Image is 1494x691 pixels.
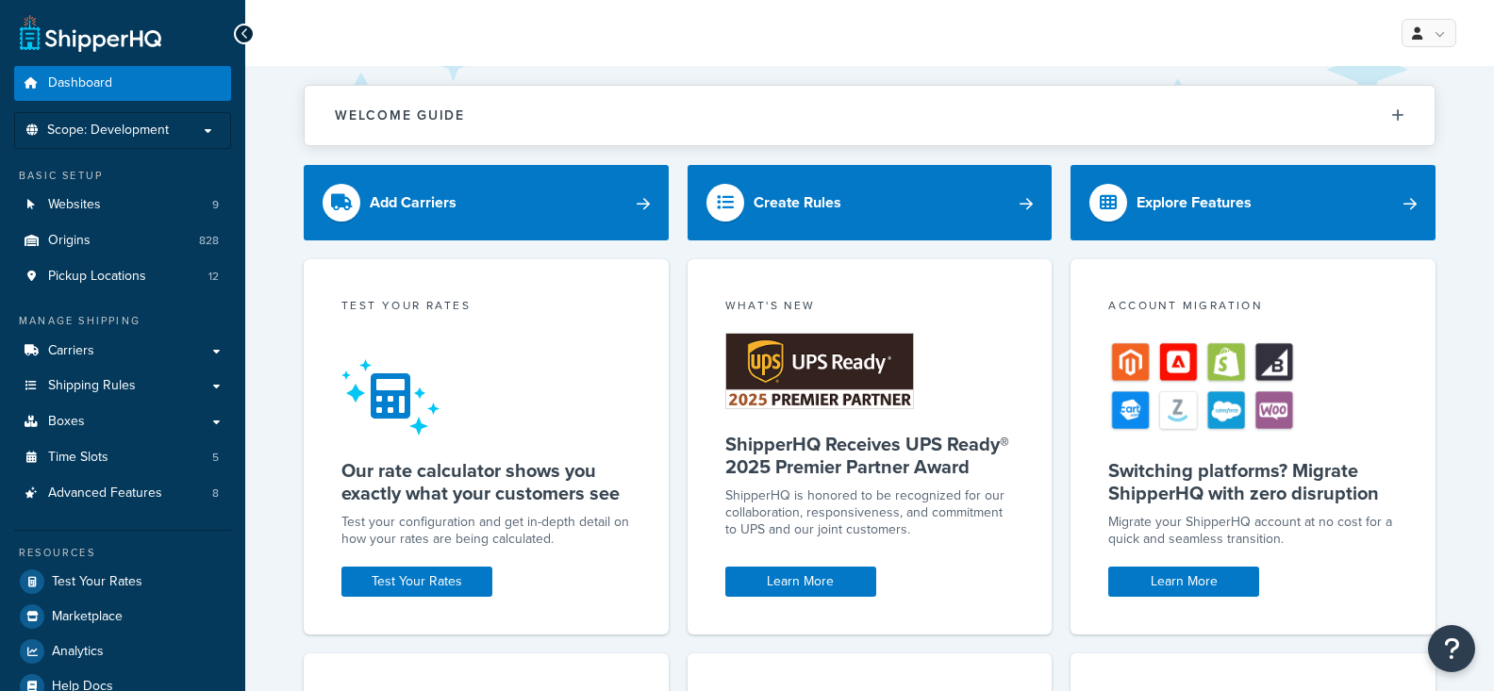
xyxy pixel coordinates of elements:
div: Resources [14,545,231,561]
a: Websites9 [14,188,231,222]
span: Analytics [52,644,104,660]
span: 8 [212,485,219,502]
span: 828 [199,233,219,249]
a: Boxes [14,404,231,439]
a: Explore Features [1071,165,1436,240]
span: Test Your Rates [52,574,142,590]
button: Welcome Guide [305,86,1435,145]
a: Marketplace [14,600,231,633]
div: Migrate your ShipperHQ account at no cost for a quick and seamless transition. [1108,514,1398,548]
p: ShipperHQ is honored to be recognized for our collaboration, responsiveness, and commitment to UP... [725,487,1015,538]
span: 9 [212,197,219,213]
a: Advanced Features8 [14,476,231,511]
div: Account Migration [1108,297,1398,319]
span: Time Slots [48,450,108,466]
span: Websites [48,197,101,213]
span: 12 [208,269,219,285]
a: Shipping Rules [14,369,231,403]
div: Manage Shipping [14,313,231,329]
h5: Our rate calculator shows you exactly what your customers see [341,459,631,504]
div: Explore Features [1137,189,1252,216]
span: 5 [212,450,219,466]
h2: Welcome Guide [335,108,465,123]
a: Learn More [1108,567,1259,597]
li: Advanced Features [14,476,231,511]
span: Dashboard [48,75,112,91]
a: Carriers [14,334,231,369]
span: Advanced Features [48,485,162,502]
h5: ShipperHQ Receives UPS Ready® 2025 Premier Partner Award [725,433,1015,478]
a: Origins828 [14,223,231,258]
li: Pickup Locations [14,259,231,294]
span: Scope: Development [47,123,169,139]
a: Learn More [725,567,876,597]
div: Test your configuration and get in-depth detail on how your rates are being calculated. [341,514,631,548]
div: Basic Setup [14,168,231,184]
span: Marketplace [52,609,123,625]
span: Shipping Rules [48,378,136,394]
div: What's New [725,297,1015,319]
a: Analytics [14,634,231,668]
li: Origins [14,223,231,258]
span: Pickup Locations [48,269,146,285]
a: Add Carriers [304,165,669,240]
h5: Switching platforms? Migrate ShipperHQ with zero disruption [1108,459,1398,504]
div: Create Rules [754,189,841,216]
button: Open Resource Center [1428,625,1475,672]
div: Add Carriers [370,189,456,216]
a: Pickup Locations12 [14,259,231,294]
span: Origins [48,233,91,249]
a: Time Slots5 [14,440,231,475]
li: Time Slots [14,440,231,475]
div: Test your rates [341,297,631,319]
li: Websites [14,188,231,222]
span: Carriers [48,343,94,359]
a: Test Your Rates [341,567,492,597]
span: Boxes [48,414,85,430]
a: Test Your Rates [14,565,231,599]
a: Dashboard [14,66,231,101]
a: Create Rules [688,165,1053,240]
